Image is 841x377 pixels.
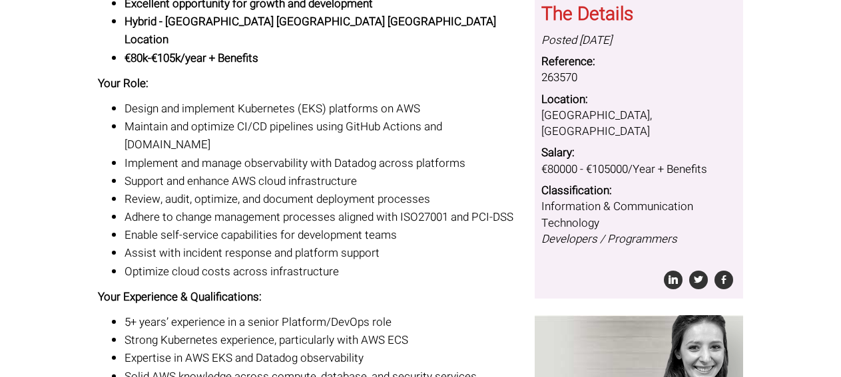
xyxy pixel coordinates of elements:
[541,5,738,25] h3: The Details
[541,145,738,161] dt: Salary:
[125,13,496,48] strong: Hybrid - [GEOGRAPHIC_DATA] [GEOGRAPHIC_DATA] [GEOGRAPHIC_DATA] Location
[541,231,677,247] i: Developers / Programmers
[125,118,525,154] li: Maintain and optimize CI/CD pipelines using GitHub Actions and [DOMAIN_NAME]
[541,32,612,49] i: Posted [DATE]
[125,208,525,226] li: Adhere to change management processes aligned with ISO27001 and PCI-DSS
[125,190,525,208] li: Review, audit, optimize, and document deployment processes
[541,199,738,247] dd: Information & Communication Technology
[541,183,738,199] dt: Classification:
[125,154,525,172] li: Implement and manage observability with Datadog across platforms
[125,172,525,190] li: Support and enhance AWS cloud infrastructure
[98,289,262,305] strong: Your Experience & Qualifications:
[125,244,525,262] li: Assist with incident response and platform support
[125,100,525,118] li: Design and implement Kubernetes (EKS) platforms on AWS
[541,70,738,86] dd: 263570
[125,349,525,367] li: Expertise in AWS EKS and Datadog observability
[98,75,148,92] strong: Your Role:
[541,92,738,108] dt: Location:
[125,226,525,244] li: Enable self-service capabilities for development teams
[541,54,738,70] dt: Reference:
[125,50,258,66] strong: €80k-€105k/year + Benefits
[541,162,738,178] dd: €80000 - €105000/Year + Benefits
[125,313,525,331] li: 5+ years’ experience in a senior Platform/DevOps role
[541,108,738,140] dd: [GEOGRAPHIC_DATA], [GEOGRAPHIC_DATA]
[125,331,525,349] li: Strong Kubernetes experience, particularly with AWS ECS
[125,263,525,281] li: Optimize cloud costs across infrastructure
